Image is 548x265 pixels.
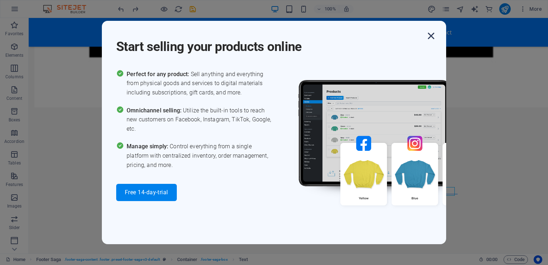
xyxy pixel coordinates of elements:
span: Free 14-day-trial [125,190,168,195]
img: promo_image.png [287,70,502,227]
span: Perfect for any product: [127,71,190,78]
h1: Start selling your products online [116,29,425,55]
span: Control everything from a single platform with centralized inventory, order management, pricing, ... [127,142,274,169]
span: Omnichannel selling: [127,107,183,114]
span: Utilize the built-in tools to reach new customers on Facebook, Instagram, TikTok, Google, etc. [127,106,274,134]
span: Sell anything and everything from physical goods and services to digital materials including subs... [127,70,274,97]
span: Manage simply: [127,143,170,150]
button: Free 14-day-trial [116,184,177,201]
